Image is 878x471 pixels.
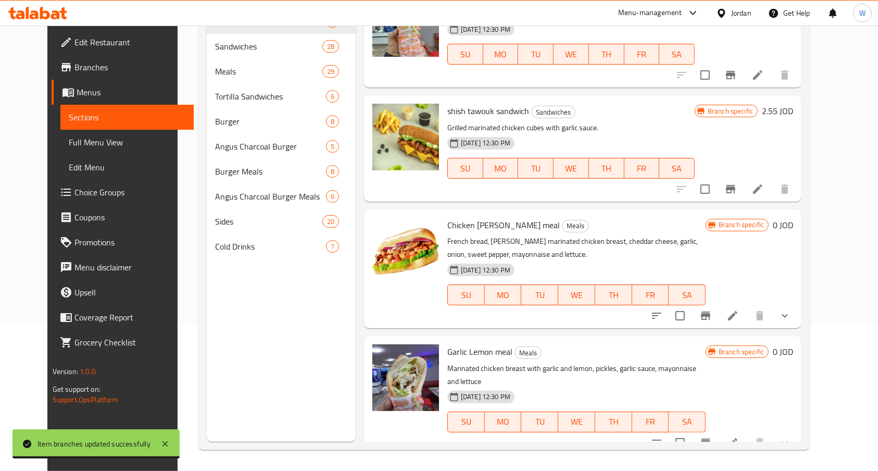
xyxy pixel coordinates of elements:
[714,347,768,357] span: Branch specific
[489,288,518,303] span: MO
[693,430,718,455] button: Branch-specific-item
[69,111,186,123] span: Sections
[747,303,772,328] button: delete
[595,412,632,432] button: TH
[558,284,595,305] button: WE
[447,217,560,233] span: Chicken [PERSON_NAME] meal
[60,155,194,180] a: Edit Menu
[327,117,338,127] span: 8
[522,161,549,176] span: TU
[447,103,529,119] span: shish tawouk sandwich
[518,44,554,65] button: TU
[327,242,338,252] span: 7
[74,211,186,224] span: Coupons
[663,47,691,62] span: SA
[372,344,439,411] img: Garlic Lemon meal
[215,240,325,253] span: Cold Drinks
[52,330,194,355] a: Grocery Checklist
[457,24,515,34] span: [DATE] 12:30 PM
[326,190,339,203] div: items
[372,218,439,284] img: Chicken Curry meal
[53,365,78,378] span: Version:
[74,61,186,73] span: Branches
[558,412,595,432] button: WE
[447,121,695,134] p: Grilled marinated chicken cubes with garlic sauce.
[74,36,186,48] span: Edit Restaurant
[726,437,739,449] a: Edit menu item
[326,240,339,253] div: items
[562,220,589,232] div: Meals
[74,236,186,249] span: Promotions
[629,161,656,176] span: FR
[624,158,660,179] button: FR
[554,158,589,179] button: WE
[532,106,575,118] span: Sandwiches
[447,44,483,65] button: SU
[326,90,339,103] div: items
[80,365,96,378] span: 1.0.0
[52,305,194,330] a: Coverage Report
[53,393,119,406] a: Support.OpsPlatform
[562,414,591,429] span: WE
[215,215,322,228] span: Sides
[562,220,588,232] span: Meals
[773,344,793,359] h6: 0 JOD
[659,44,695,65] button: SA
[52,80,194,105] a: Menus
[636,288,665,303] span: FR
[60,105,194,130] a: Sections
[52,180,194,205] a: Choice Groups
[327,192,338,202] span: 6
[525,414,554,429] span: TU
[326,165,339,178] div: items
[704,106,757,116] span: Branch specific
[636,414,665,429] span: FR
[52,55,194,80] a: Branches
[726,309,739,322] a: Edit menu item
[74,311,186,324] span: Coverage Report
[207,184,355,209] div: Angus Charcoal Burger Meals6
[74,336,186,349] span: Grocery Checklist
[215,190,325,203] span: Angus Charcoal Burger Meals
[558,161,585,176] span: WE
[323,67,338,77] span: 29
[751,183,764,195] a: Edit menu item
[215,65,322,78] span: Meals
[487,47,515,62] span: MO
[69,136,186,148] span: Full Menu View
[589,44,624,65] button: TH
[326,140,339,153] div: items
[731,7,751,19] div: Jordan
[457,265,515,275] span: [DATE] 12:30 PM
[447,344,512,360] span: Garlic Lemon meal
[207,34,355,59] div: Sandwiches28
[60,130,194,155] a: Full Menu View
[663,161,691,176] span: SA
[207,84,355,109] div: Tortilla Sandwiches6
[483,158,519,179] button: MO
[694,178,716,200] span: Select to update
[327,142,338,152] span: 5
[593,161,620,176] span: TH
[215,115,325,128] div: Burger
[525,288,554,303] span: TU
[773,218,793,232] h6: 0 JOD
[452,288,481,303] span: SU
[558,47,585,62] span: WE
[77,86,186,98] span: Menus
[447,235,706,261] p: French bread, [PERSON_NAME] marinated chicken breast, cheddar cheese, garlic, onion, sweet pepper...
[673,288,701,303] span: SA
[489,414,518,429] span: MO
[531,106,575,118] div: Sandwiches
[632,284,669,305] button: FR
[52,280,194,305] a: Upsell
[207,234,355,259] div: Cold Drinks7
[779,309,791,322] svg: Show Choices
[659,158,695,179] button: SA
[669,305,691,327] span: Select to update
[632,412,669,432] button: FR
[521,284,558,305] button: TU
